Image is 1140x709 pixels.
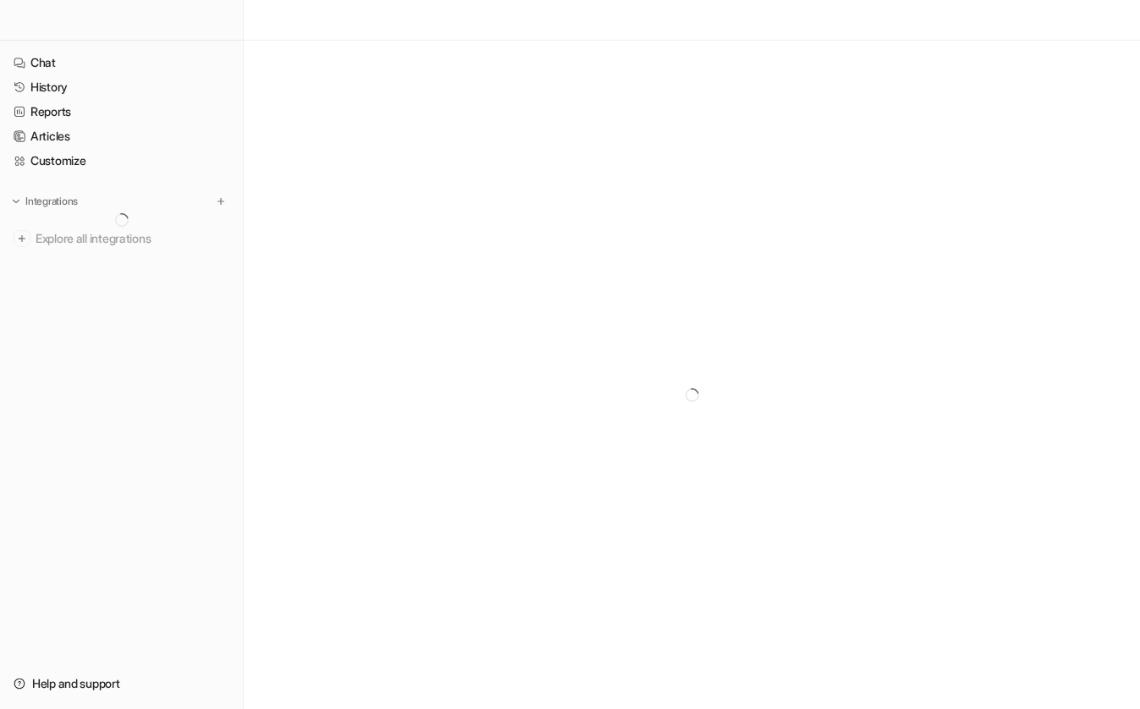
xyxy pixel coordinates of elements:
[7,75,236,99] a: History
[25,195,78,208] p: Integrations
[215,195,227,207] img: menu_add.svg
[7,51,236,74] a: Chat
[36,225,229,252] span: Explore all integrations
[10,195,22,207] img: expand menu
[7,149,236,173] a: Customize
[7,227,236,250] a: Explore all integrations
[7,124,236,148] a: Articles
[7,193,83,210] button: Integrations
[7,100,236,124] a: Reports
[7,672,236,695] a: Help and support
[14,230,30,247] img: explore all integrations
